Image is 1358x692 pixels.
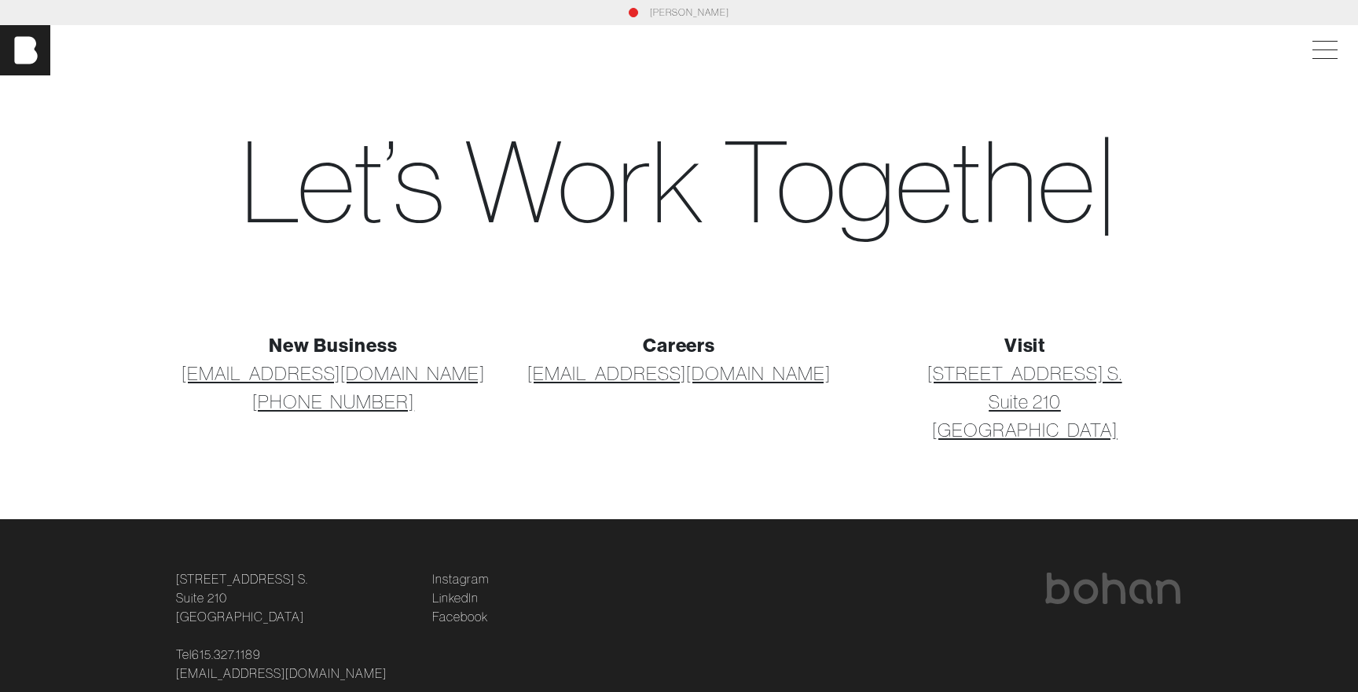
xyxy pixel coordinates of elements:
[527,359,831,387] a: [EMAIL_ADDRESS][DOMAIN_NAME]
[516,331,842,359] div: Careers
[432,588,479,607] a: LinkedIn
[650,5,729,20] a: [PERSON_NAME]
[170,331,497,359] div: New Business
[927,359,1121,444] a: [STREET_ADDRESS] S.Suite 210[GEOGRAPHIC_DATA]
[1044,573,1182,604] img: bohan logo
[176,645,413,683] p: Tel
[176,664,387,683] a: [EMAIL_ADDRESS][DOMAIN_NAME]
[432,607,488,626] a: Facebook
[1096,109,1118,252] span: |
[192,645,261,664] a: 615.327.1189
[432,569,489,588] a: Instagram
[182,359,485,387] a: [EMAIL_ADDRESS][DOMAIN_NAME]
[252,387,414,416] a: [PHONE_NUMBER]
[464,109,1096,252] span: W o r k T o g e t h e
[176,569,308,626] a: [STREET_ADDRESS] S.Suite 210[GEOGRAPHIC_DATA]
[861,331,1188,359] div: Visit
[240,109,445,252] span: Let’s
